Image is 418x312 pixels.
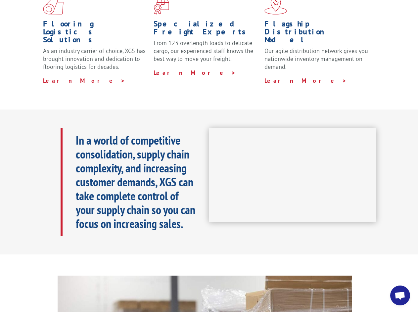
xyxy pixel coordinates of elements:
span: Our agile distribution network gives you nationwide inventory management on demand. [264,47,368,70]
b: In a world of competitive consolidation, supply chain complexity, and increasing customer demands... [76,132,195,231]
iframe: XGS Logistics Solutions [209,128,376,222]
h1: Flagship Distribution Model [264,20,370,47]
div: Open chat [390,286,410,305]
a: Learn More > [43,77,125,84]
h1: Flooring Logistics Solutions [43,20,149,47]
p: From 123 overlength loads to delicate cargo, our experienced staff knows the best way to move you... [154,39,259,68]
a: Learn More > [154,69,236,76]
span: As an industry carrier of choice, XGS has brought innovation and dedication to flooring logistics... [43,47,146,70]
a: Learn More > [264,77,347,84]
h1: Specialized Freight Experts [154,20,259,39]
